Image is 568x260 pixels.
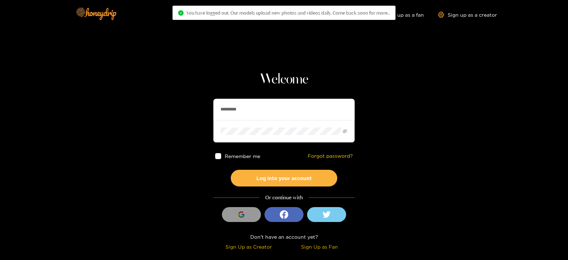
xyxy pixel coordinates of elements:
[438,12,497,18] a: Sign up as a creator
[215,243,282,251] div: Sign Up as Creator
[286,243,353,251] div: Sign Up as Fan
[186,10,390,16] span: You have logged out. Our models upload new photos and videos daily. Come back soon for more..
[213,194,355,202] div: Or continue with
[308,153,353,159] a: Forgot password?
[225,153,260,159] span: Remember me
[375,12,424,18] a: Sign up as a fan
[231,170,337,186] button: Log into your account
[213,233,355,241] div: Don't have an account yet?
[343,129,347,134] span: eye-invisible
[178,10,184,16] span: check-circle
[213,71,355,88] h1: Welcome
